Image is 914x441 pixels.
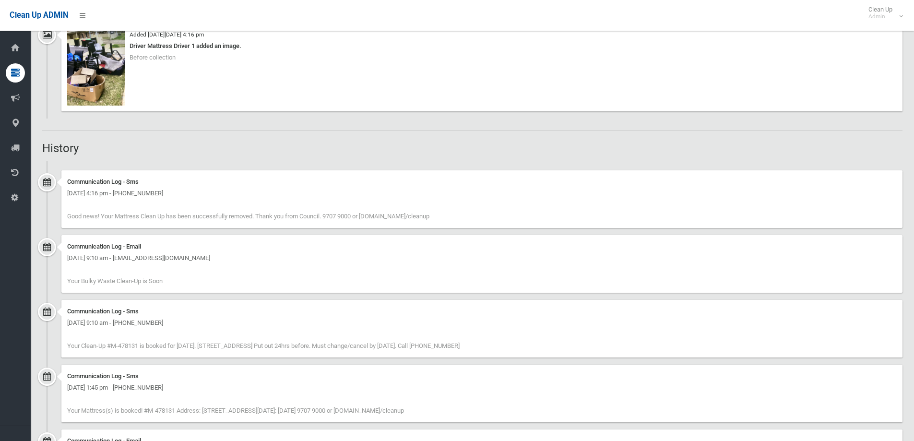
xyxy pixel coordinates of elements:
h2: History [42,142,902,155]
span: Clean Up ADMIN [10,11,68,20]
small: Added [DATE][DATE] 4:16 pm [130,31,204,38]
span: Your Bulky Waste Clean-Up is Soon [67,277,163,285]
div: Communication Log - Email [67,241,897,252]
div: Driver Mattress Driver 1 added an image. [67,40,897,52]
img: image.jpg [67,29,125,106]
span: Before collection [130,54,176,61]
div: Communication Log - Sms [67,306,897,317]
small: Admin [868,13,892,20]
span: Your Mattress(s) is booked! #M-478131 Address: [STREET_ADDRESS][DATE]: [DATE] 9707 9000 or [DOMAI... [67,407,404,414]
div: [DATE] 9:10 am - [PHONE_NUMBER] [67,317,897,329]
span: Good news! Your Mattress Clean Up has been successfully removed. Thank you from Council. 9707 900... [67,213,429,220]
div: Communication Log - Sms [67,176,897,188]
div: [DATE] 4:16 pm - [PHONE_NUMBER] [67,188,897,199]
div: [DATE] 1:45 pm - [PHONE_NUMBER] [67,382,897,393]
span: Clean Up [864,6,902,20]
div: [DATE] 9:10 am - [EMAIL_ADDRESS][DOMAIN_NAME] [67,252,897,264]
div: Communication Log - Sms [67,370,897,382]
span: Your Clean-Up #M-478131 is booked for [DATE]. [STREET_ADDRESS] Put out 24hrs before. Must change/... [67,342,460,349]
